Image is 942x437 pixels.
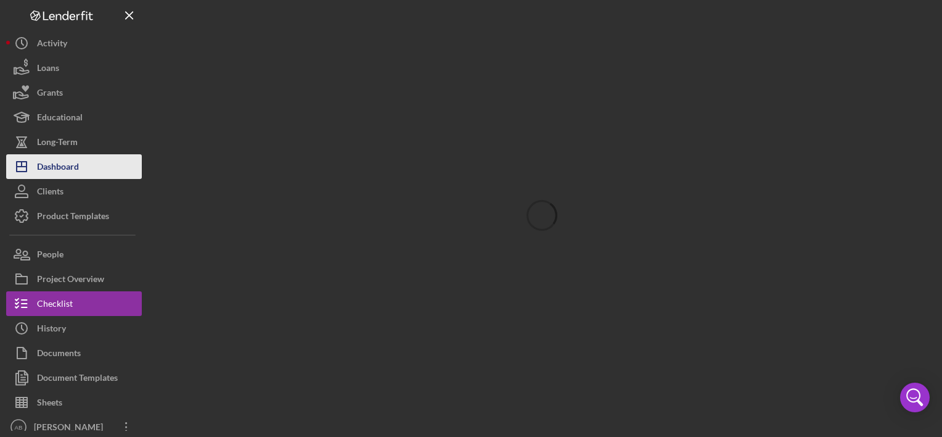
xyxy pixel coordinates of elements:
button: Dashboard [6,154,142,179]
div: Documents [37,341,81,368]
div: Sheets [37,390,62,418]
button: Project Overview [6,267,142,291]
div: Clients [37,179,63,207]
button: Checklist [6,291,142,316]
div: History [37,316,66,344]
button: History [6,316,142,341]
div: Project Overview [37,267,104,294]
button: Loans [6,56,142,80]
div: Loans [37,56,59,83]
button: Educational [6,105,142,130]
button: Document Templates [6,365,142,390]
div: Document Templates [37,365,118,393]
div: People [37,242,63,270]
div: Educational [37,105,83,133]
div: Long-Term [37,130,78,157]
button: Sheets [6,390,142,415]
div: Open Intercom Messenger [900,383,930,412]
div: Checklist [37,291,73,319]
text: AB [15,424,23,431]
button: Clients [6,179,142,204]
button: Product Templates [6,204,142,228]
button: Activity [6,31,142,56]
button: Documents [6,341,142,365]
div: Activity [37,31,67,59]
button: Long-Term [6,130,142,154]
button: People [6,242,142,267]
div: Dashboard [37,154,79,182]
div: Product Templates [37,204,109,231]
button: Grants [6,80,142,105]
div: Grants [37,80,63,108]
